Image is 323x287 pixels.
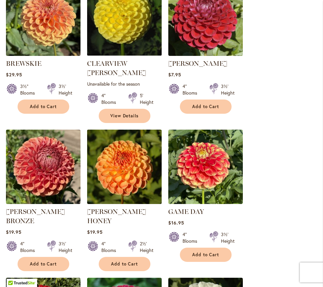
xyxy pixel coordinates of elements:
span: $29.95 [6,71,22,78]
span: $16.95 [168,220,184,226]
a: [PERSON_NAME] [168,60,227,67]
button: Add to Cart [180,248,232,262]
div: 4" Blooms [101,92,120,105]
div: 3½" Blooms [20,83,39,96]
div: 3½' Height [59,240,72,254]
div: 4" Blooms [183,83,201,96]
div: 4" Blooms [101,240,120,254]
div: 5' Height [140,92,153,105]
button: Add to Cart [180,100,232,114]
span: $19.95 [6,229,22,235]
a: GAME DAY [168,199,243,205]
a: CRICHTON HONEY [87,199,162,205]
a: GAME DAY [168,208,204,216]
img: CRICHTON HONEY [85,128,163,206]
div: 4" Blooms [20,240,39,254]
a: CORNEL BRONZE [6,199,81,205]
span: Add to Cart [111,261,138,267]
span: Add to Cart [192,252,219,258]
a: CORNEL [168,51,243,57]
a: CLEARVIEW DANIEL [87,51,162,57]
img: GAME DAY [168,130,243,204]
span: Add to Cart [192,104,219,109]
span: $19.95 [87,229,103,235]
a: View Details [99,109,150,123]
img: CORNEL BRONZE [6,130,81,204]
span: Add to Cart [30,104,57,109]
div: 2½' Height [140,240,153,254]
div: 4" Blooms [183,231,201,244]
a: [PERSON_NAME] BRONZE [6,208,65,225]
div: 3½' Height [59,83,72,96]
a: BREWSKIE [6,51,81,57]
div: 3½' Height [221,83,235,96]
span: Add to Cart [30,261,57,267]
a: CLEARVIEW [PERSON_NAME] [87,60,146,77]
div: 3½' Height [221,231,235,244]
iframe: Launch Accessibility Center [5,264,24,282]
span: View Details [110,113,139,119]
p: Unavailable for the season [87,81,162,87]
a: BREWSKIE [6,60,41,67]
button: Add to Cart [99,257,150,271]
a: [PERSON_NAME] HONEY [87,208,146,225]
button: Add to Cart [18,257,69,271]
button: Add to Cart [18,100,69,114]
span: $7.95 [168,71,181,78]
